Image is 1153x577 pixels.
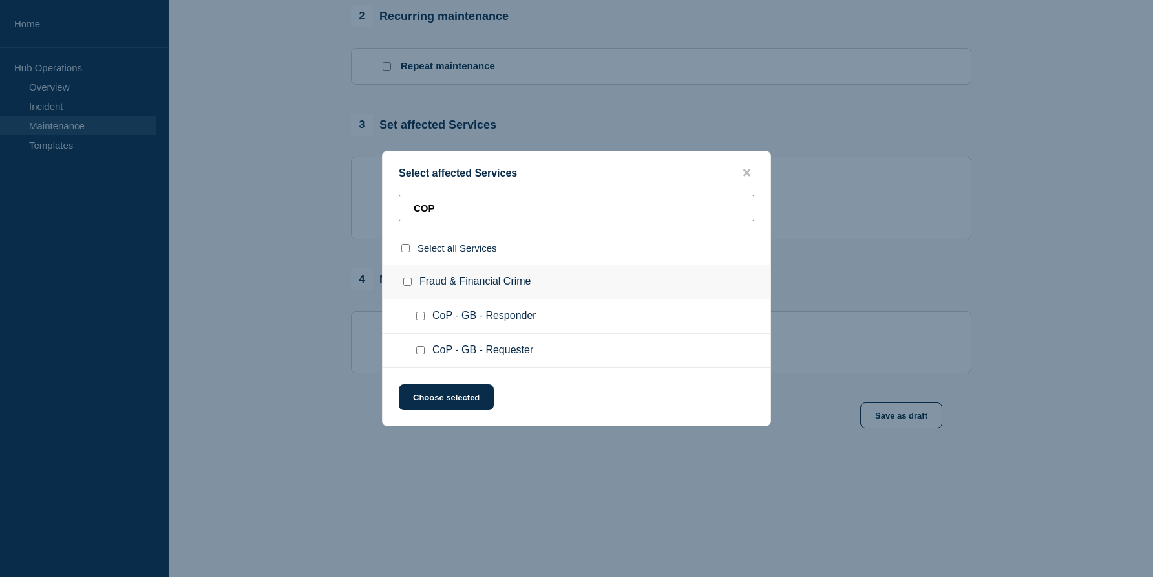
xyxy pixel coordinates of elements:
[401,244,410,252] input: select all checkbox
[432,310,536,323] span: CoP - GB - Responder
[399,195,754,221] input: Search
[416,346,425,354] input: CoP - GB - Requester checkbox
[739,167,754,179] button: close button
[399,384,494,410] button: Choose selected
[403,278,412,286] input: Fraud & Financial Crime checkbox
[416,312,425,320] input: CoP - GB - Responder checkbox
[383,167,770,179] div: Select affected Services
[432,344,533,357] span: CoP - GB - Requester
[383,265,770,299] div: Fraud & Financial Crime
[418,243,497,254] span: Select all Services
